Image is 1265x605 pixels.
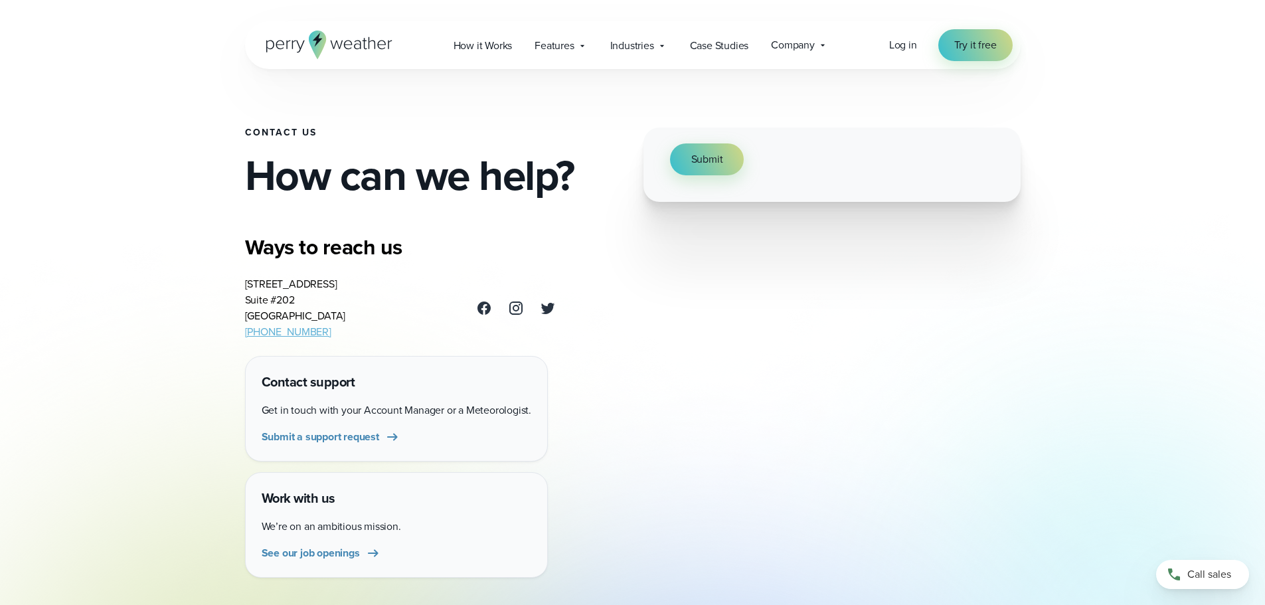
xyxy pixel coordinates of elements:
a: Call sales [1156,560,1249,589]
address: [STREET_ADDRESS] Suite #202 [GEOGRAPHIC_DATA] [245,276,346,340]
button: Submit [670,143,744,175]
span: Try it free [954,37,997,53]
h3: Ways to reach us [245,234,556,260]
a: How it Works [442,32,524,59]
span: Call sales [1187,566,1231,582]
span: How it Works [454,38,513,54]
p: We’re on an ambitious mission. [262,519,531,535]
span: Industries [610,38,654,54]
p: Get in touch with your Account Manager or a Meteorologist. [262,402,531,418]
span: Case Studies [690,38,749,54]
a: Submit a support request [262,429,400,445]
a: See our job openings [262,545,381,561]
h1: Contact Us [245,128,622,138]
span: Submit [691,151,723,167]
a: Case Studies [679,32,760,59]
h4: Work with us [262,489,531,508]
h2: How can we help? [245,154,622,197]
span: Company [771,37,815,53]
a: Try it free [938,29,1013,61]
span: Log in [889,37,917,52]
a: Log in [889,37,917,53]
a: [PHONE_NUMBER] [245,324,331,339]
span: See our job openings [262,545,360,561]
span: Submit a support request [262,429,379,445]
span: Features [535,38,574,54]
h4: Contact support [262,373,531,392]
